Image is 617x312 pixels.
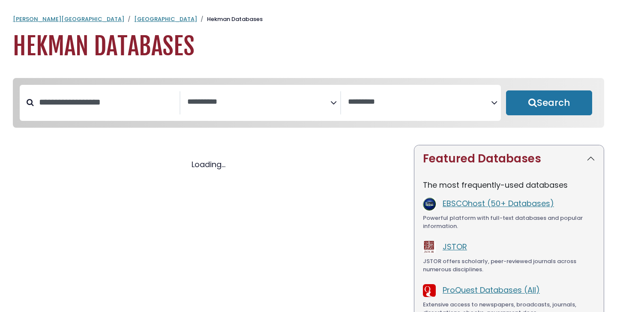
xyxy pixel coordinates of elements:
input: Search database by title or keyword [34,95,180,109]
a: EBSCOhost (50+ Databases) [443,198,554,209]
textarea: Search [348,98,491,107]
p: The most frequently-used databases [423,179,595,191]
a: [PERSON_NAME][GEOGRAPHIC_DATA] [13,15,124,23]
textarea: Search [187,98,330,107]
a: [GEOGRAPHIC_DATA] [134,15,197,23]
button: Submit for Search Results [506,90,592,115]
li: Hekman Databases [197,15,263,24]
h1: Hekman Databases [13,32,604,61]
a: ProQuest Databases (All) [443,285,540,295]
button: Featured Databases [414,145,604,172]
nav: Search filters [13,78,604,128]
div: Powerful platform with full-text databases and popular information. [423,214,595,231]
nav: breadcrumb [13,15,604,24]
div: Loading... [13,159,404,170]
a: JSTOR [443,241,467,252]
div: JSTOR offers scholarly, peer-reviewed journals across numerous disciplines. [423,257,595,274]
